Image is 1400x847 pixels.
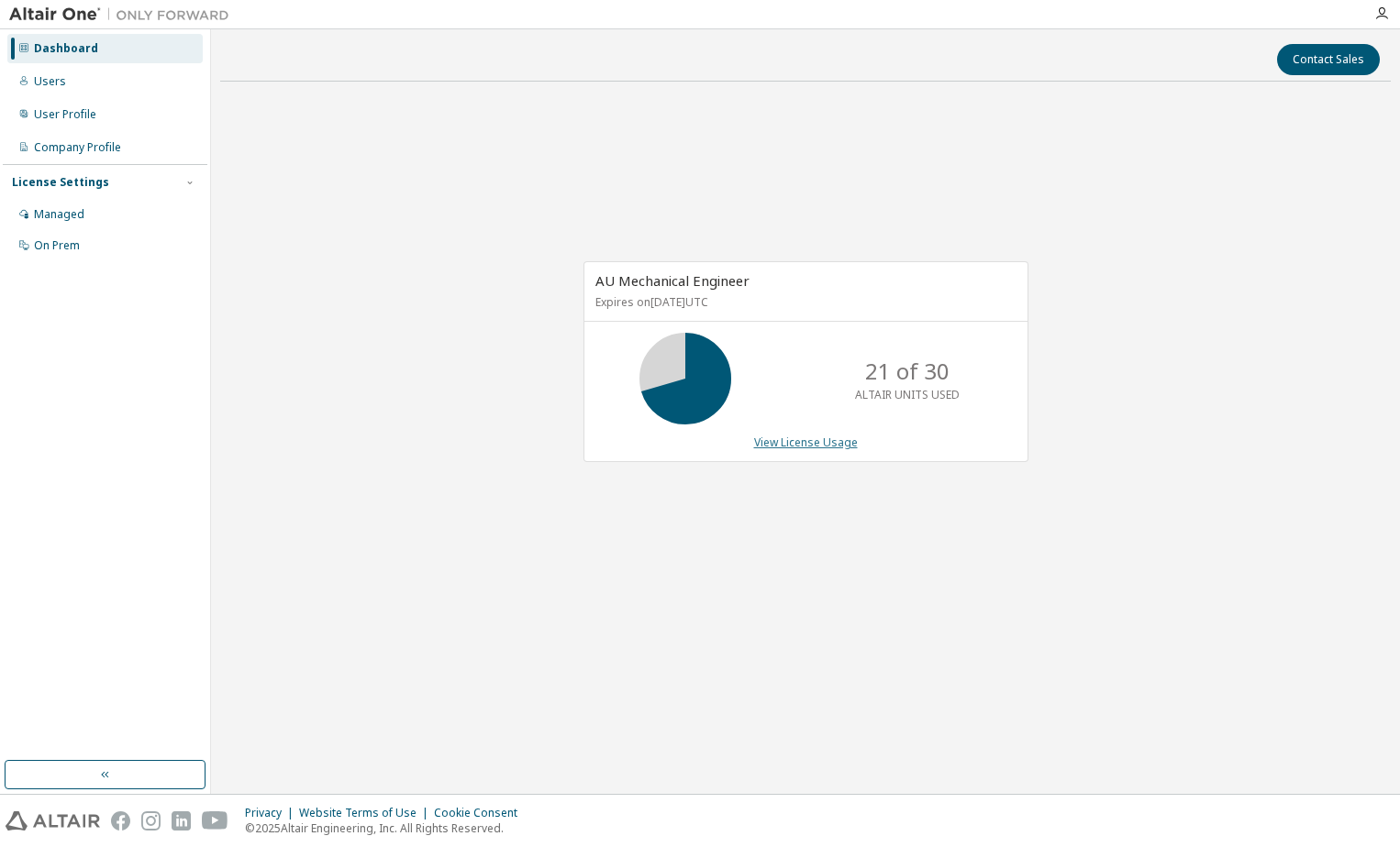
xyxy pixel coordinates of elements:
[172,811,191,830] img: linkedin.svg
[141,811,161,830] img: instagram.svg
[34,140,121,155] div: Company Profile
[12,175,109,190] div: License Settings
[34,74,66,89] div: Users
[9,5,239,24] img: Altair One
[6,811,100,830] img: altair_logo.svg
[595,294,1012,310] p: Expires on [DATE] UTC
[434,806,528,820] div: Cookie Consent
[299,806,434,820] div: Website Terms of Use
[245,820,528,836] p: © 2025 Altair Engineering, Inc. All Rights Reserved.
[245,806,299,820] div: Privacy
[595,271,750,290] span: AU Mechanical Engineer
[111,811,130,830] img: facebook.svg
[865,356,950,387] p: 21 of 30
[34,238,80,253] div: On Prem
[754,434,858,450] a: View License Usage
[1277,44,1380,75] button: Contact Sales
[34,41,98,56] div: Dashboard
[202,811,228,830] img: youtube.svg
[34,107,96,122] div: User Profile
[855,387,960,402] p: ALTAIR UNITS USED
[34,207,84,222] div: Managed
